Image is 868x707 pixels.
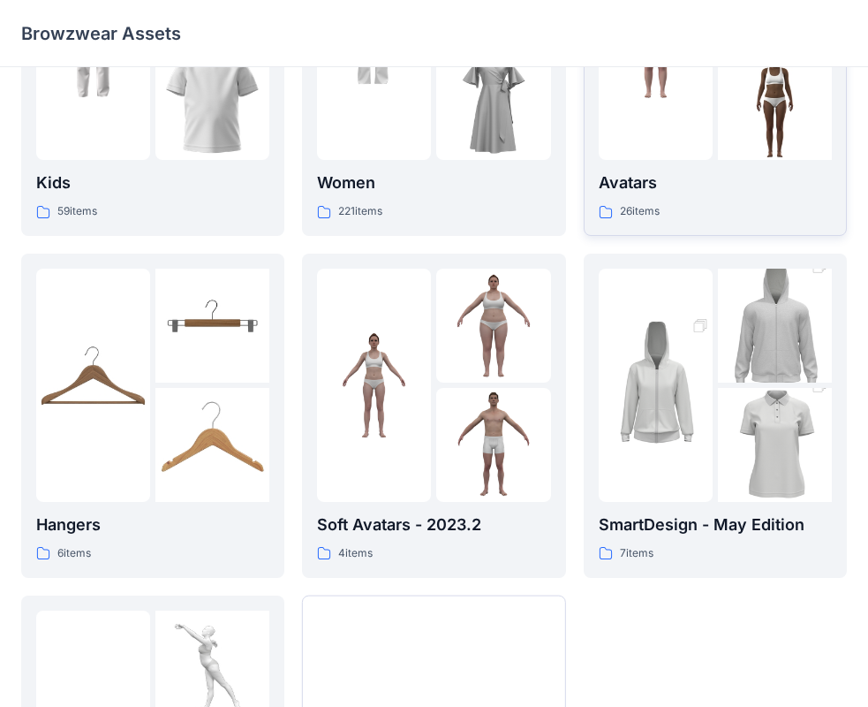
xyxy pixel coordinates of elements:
p: Avatars [599,171,832,195]
img: folder 3 [436,388,550,502]
p: Hangers [36,513,269,537]
img: folder 3 [155,46,269,160]
img: folder 3 [718,46,832,160]
img: folder 2 [436,269,550,383]
p: 4 items [338,544,373,563]
p: 6 items [57,544,91,563]
img: folder 3 [718,360,832,531]
a: folder 1folder 2folder 3Soft Avatars - 2023.24items [302,254,565,578]
img: folder 3 [436,46,550,160]
a: folder 1folder 2folder 3Hangers6items [21,254,284,578]
img: folder 1 [317,328,431,442]
p: Soft Avatars - 2023.2 [317,513,550,537]
img: folder 2 [155,269,269,383]
img: folder 3 [155,388,269,502]
p: 221 items [338,202,382,221]
a: folder 1folder 2folder 3SmartDesign - May Edition7items [584,254,847,578]
p: 59 items [57,202,97,221]
img: folder 2 [718,240,832,412]
p: 7 items [620,544,653,563]
img: folder 1 [599,300,713,471]
img: folder 1 [36,328,150,442]
p: 26 items [620,202,660,221]
p: Browzwear Assets [21,21,181,46]
p: Kids [36,171,269,195]
p: SmartDesign - May Edition [599,513,832,537]
p: Women [317,171,550,195]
